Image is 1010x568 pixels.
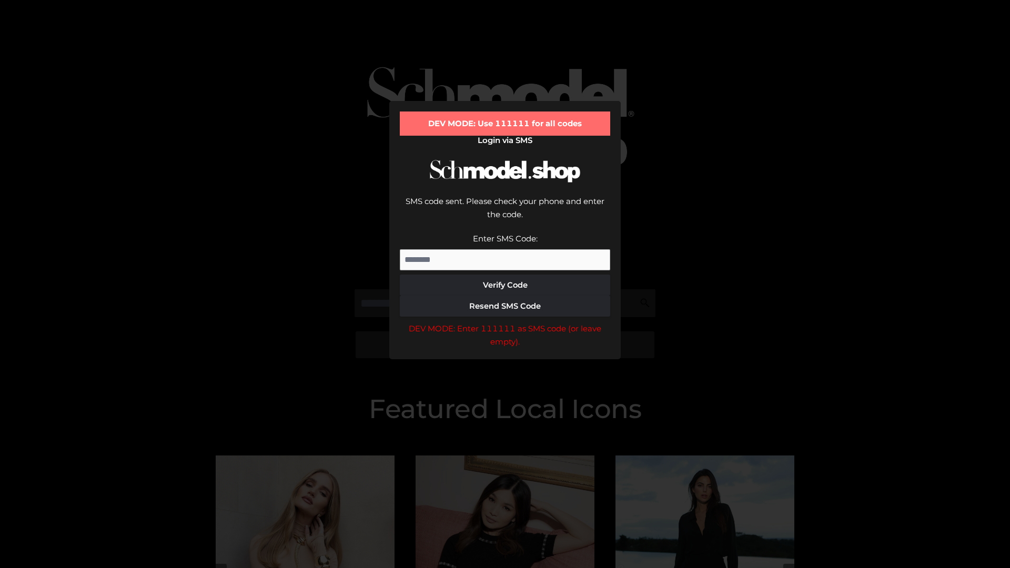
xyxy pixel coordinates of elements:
[400,275,610,296] button: Verify Code
[400,111,610,136] div: DEV MODE: Use 111111 for all codes
[400,195,610,232] div: SMS code sent. Please check your phone and enter the code.
[473,234,538,244] label: Enter SMS Code:
[400,296,610,317] button: Resend SMS Code
[426,150,584,192] img: Schmodel Logo
[400,322,610,349] div: DEV MODE: Enter 111111 as SMS code (or leave empty).
[400,136,610,145] h2: Login via SMS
